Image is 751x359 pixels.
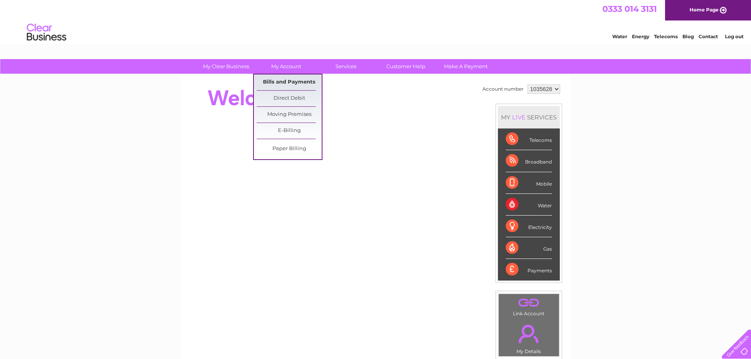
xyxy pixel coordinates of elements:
[602,4,657,14] a: 0333 014 3131
[257,107,322,123] a: Moving Premises
[506,259,552,280] div: Payments
[725,33,744,39] a: Log out
[654,33,678,39] a: Telecoms
[194,59,259,74] a: My Clear Business
[612,33,627,39] a: Water
[257,91,322,106] a: Direct Debit
[506,194,552,216] div: Water
[257,74,322,90] a: Bills and Payments
[498,294,559,318] td: Link Account
[498,318,559,357] td: My Details
[506,150,552,172] div: Broadband
[506,237,552,259] div: Gas
[26,20,67,45] img: logo.png
[481,82,526,96] td: Account number
[501,320,557,348] a: .
[433,59,498,74] a: Make A Payment
[257,123,322,139] a: E-Billing
[501,296,557,310] a: .
[253,59,319,74] a: My Account
[511,113,527,121] div: LIVE
[190,4,562,38] div: Clear Business is a trading name of Verastar Limited (registered in [GEOGRAPHIC_DATA] No. 3667643...
[506,216,552,237] div: Electricity
[682,33,694,39] a: Blog
[506,172,552,194] div: Mobile
[498,106,560,128] div: MY SERVICES
[632,33,649,39] a: Energy
[373,59,438,74] a: Customer Help
[257,141,322,157] a: Paper Billing
[313,59,378,74] a: Services
[699,33,718,39] a: Contact
[506,128,552,150] div: Telecoms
